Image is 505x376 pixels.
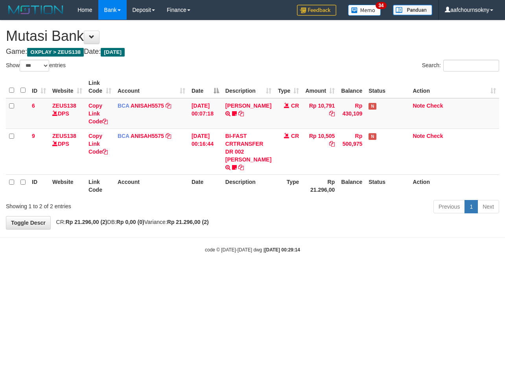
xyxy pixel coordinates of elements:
[409,174,499,197] th: Action
[166,103,171,109] a: Copy ANISAH5575 to clipboard
[167,219,209,225] strong: Rp 21.296,00 (2)
[365,174,409,197] th: Status
[291,133,299,139] span: CR
[27,48,84,57] span: OXPLAY > ZEUS138
[222,128,275,174] td: BI-FAST CRTRANSFER DR 002 [PERSON_NAME]
[49,128,85,174] td: DPS
[114,174,188,197] th: Account
[66,219,107,225] strong: Rp 21.296,00 (2)
[49,98,85,129] td: DPS
[114,76,188,98] th: Account: activate to sort column ascending
[275,174,302,197] th: Type
[376,2,386,9] span: 34
[238,110,244,117] a: Copy ARIFS EFENDI to clipboard
[118,133,129,139] span: BCA
[6,199,205,210] div: Showing 1 to 2 of 2 entries
[188,174,222,197] th: Date
[29,174,49,197] th: ID
[464,200,478,213] a: 1
[222,174,275,197] th: Description
[188,128,222,174] td: [DATE] 00:16:44
[302,98,338,129] td: Rp 10,791
[88,133,108,155] a: Copy Link Code
[302,76,338,98] th: Amount: activate to sort column ascending
[32,133,35,139] span: 9
[265,247,300,253] strong: [DATE] 00:29:14
[409,76,499,98] th: Action: activate to sort column ascending
[166,133,171,139] a: Copy ANISAH5575 to clipboard
[302,174,338,197] th: Rp 21.296,00
[329,141,335,147] a: Copy Rp 10,505 to clipboard
[329,110,335,117] a: Copy Rp 10,791 to clipboard
[297,5,336,16] img: Feedback.jpg
[422,60,499,72] label: Search:
[101,48,125,57] span: [DATE]
[275,76,302,98] th: Type: activate to sort column ascending
[348,5,381,16] img: Button%20Memo.svg
[426,133,443,139] a: Check
[413,133,425,139] a: Note
[6,28,499,44] h1: Mutasi Bank
[433,200,465,213] a: Previous
[477,200,499,213] a: Next
[52,103,76,109] a: ZEUS138
[238,164,244,171] a: Copy BI-FAST CRTRANSFER DR 002 AFIF SUPRAYITNO to clipboard
[365,76,409,98] th: Status
[369,133,376,140] span: Has Note
[291,103,299,109] span: CR
[85,174,114,197] th: Link Code
[188,98,222,129] td: [DATE] 00:07:18
[338,128,365,174] td: Rp 500,975
[49,174,85,197] th: Website
[338,98,365,129] td: Rp 430,109
[6,60,66,72] label: Show entries
[6,48,499,56] h4: Game: Date:
[20,60,49,72] select: Showentries
[52,219,209,225] span: CR: DB: Variance:
[116,219,144,225] strong: Rp 0,00 (0)
[338,174,365,197] th: Balance
[32,103,35,109] span: 6
[393,5,432,15] img: panduan.png
[205,247,300,253] small: code © [DATE]-[DATE] dwg |
[443,60,499,72] input: Search:
[118,103,129,109] span: BCA
[369,103,376,110] span: Has Note
[131,103,164,109] a: ANISAH5575
[85,76,114,98] th: Link Code: activate to sort column ascending
[88,103,108,125] a: Copy Link Code
[338,76,365,98] th: Balance
[188,76,222,98] th: Date: activate to sort column descending
[29,76,49,98] th: ID: activate to sort column ascending
[6,4,66,16] img: MOTION_logo.png
[49,76,85,98] th: Website: activate to sort column ascending
[302,128,338,174] td: Rp 10,505
[6,216,51,229] a: Toggle Descr
[413,103,425,109] a: Note
[131,133,164,139] a: ANISAH5575
[222,76,275,98] th: Description: activate to sort column ascending
[426,103,443,109] a: Check
[52,133,76,139] a: ZEUS138
[225,103,271,109] a: [PERSON_NAME]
